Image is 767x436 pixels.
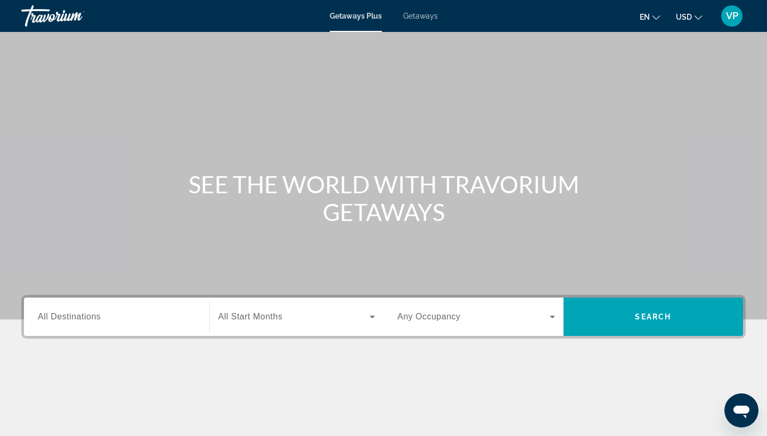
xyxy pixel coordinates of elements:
button: User Menu [718,5,746,27]
span: All Start Months [218,312,283,321]
iframe: Button to launch messaging window [724,393,758,427]
span: USD [676,13,692,21]
div: Search widget [24,298,743,336]
a: Getaways Plus [330,12,382,20]
h1: SEE THE WORLD WITH TRAVORIUM GETAWAYS [184,170,583,226]
span: Any Occupancy [397,312,461,321]
span: All Destinations [38,312,101,321]
input: Select destination [38,311,195,324]
button: Search [564,298,744,336]
button: Change currency [676,9,702,24]
button: Change language [640,9,660,24]
a: Getaways [403,12,438,20]
span: VP [726,11,738,21]
span: en [640,13,650,21]
a: Travorium [21,2,128,30]
span: Search [635,312,671,321]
